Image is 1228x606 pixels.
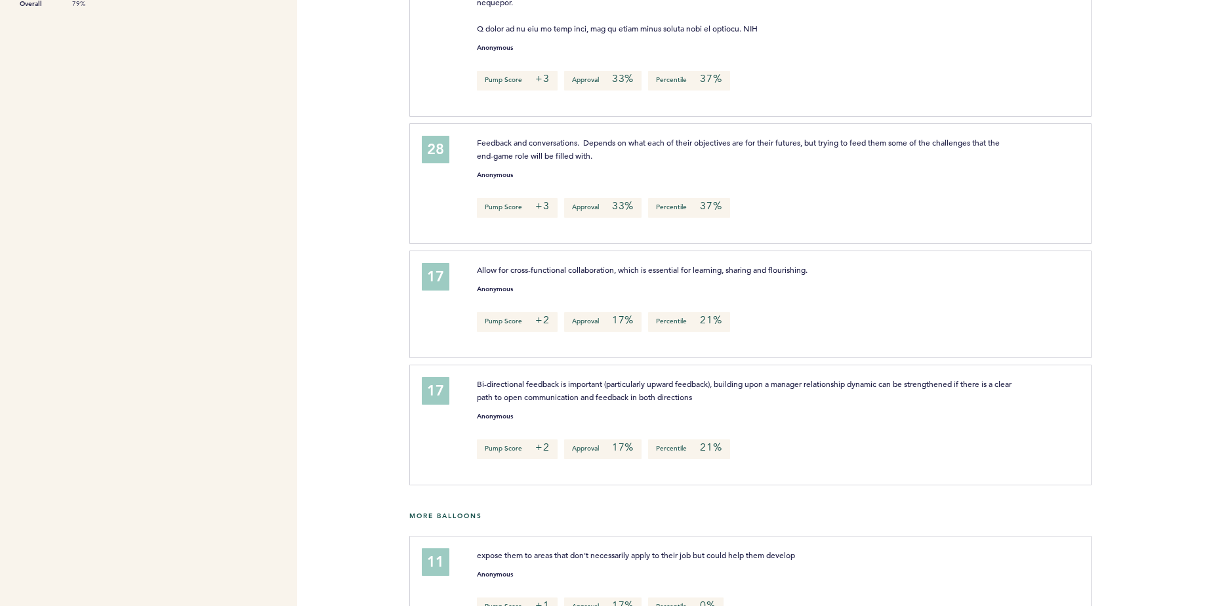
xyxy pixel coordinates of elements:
[477,172,513,178] small: Anonymous
[477,137,1002,161] span: Feedback and conversations. Depends on what each of their objectives are for their futures, but t...
[477,45,513,51] small: Anonymous
[422,377,449,405] div: 17
[648,198,729,218] p: Percentile
[477,550,795,560] span: expose them to areas that don't necessarily apply to their job but could help them develop
[564,198,642,218] p: Approval
[477,286,513,293] small: Anonymous
[648,439,729,459] p: Percentile
[535,72,550,85] em: +3
[477,439,558,459] p: Pump Score
[564,71,642,91] p: Approval
[477,71,558,91] p: Pump Score
[700,313,722,327] em: 21%
[422,136,449,163] div: 28
[648,312,729,332] p: Percentile
[477,312,558,332] p: Pump Score
[409,512,1218,520] h5: More Balloons
[477,413,513,420] small: Anonymous
[422,548,449,576] div: 11
[422,263,449,291] div: 17
[700,72,722,85] em: 37%
[612,441,634,454] em: 17%
[612,313,634,327] em: 17%
[700,199,722,212] em: 37%
[564,312,642,332] p: Approval
[612,199,634,212] em: 33%
[477,378,1013,402] span: Bi-directional feedback is important (particularly upward feedback), building upon a manager rela...
[477,264,808,275] span: Allow for cross-functional collaboration, which is essential for learning, sharing and flourishing.
[648,71,729,91] p: Percentile
[564,439,642,459] p: Approval
[477,198,558,218] p: Pump Score
[700,441,722,454] em: 21%
[477,571,513,578] small: Anonymous
[535,441,550,454] em: +2
[612,72,634,85] em: 33%
[535,199,550,212] em: +3
[535,313,550,327] em: +2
